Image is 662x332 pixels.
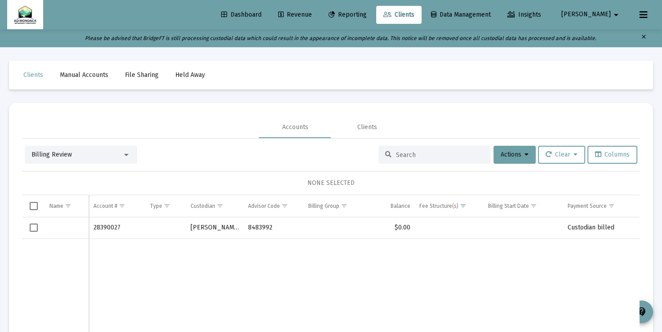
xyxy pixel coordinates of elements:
div: Account # [93,202,117,210]
div: Accounts [282,123,308,132]
span: Show filter options for column 'Billing Start Date' [530,202,537,209]
button: [PERSON_NAME] [551,5,632,23]
span: Clients [383,11,414,18]
mat-icon: contact_support [636,306,647,317]
mat-icon: clear [640,31,647,45]
div: Name [49,202,63,210]
a: Manual Accounts [53,66,116,84]
div: Custodian billed [568,223,635,232]
span: Revenue [278,11,312,18]
span: Held Away [175,71,205,79]
button: Actions [493,146,536,164]
a: Clients [376,6,422,24]
div: Custodian [191,202,215,210]
div: Select all [30,202,38,210]
span: Clients [23,71,43,79]
span: Dashboard [221,11,262,18]
div: Fee Structure(s) [419,202,458,210]
span: Columns [595,151,630,158]
td: 28390027 [89,217,146,239]
a: Held Away [168,66,212,84]
a: Dashboard [214,6,269,24]
a: Revenue [271,6,319,24]
div: Select row [30,224,38,232]
span: Actions [501,151,529,158]
td: Column Type [146,195,186,217]
a: Clients [16,66,50,84]
td: 8483992 [244,217,304,239]
div: Advisor Code [248,202,280,210]
div: Billing Start Date [488,202,529,210]
div: NONE SELECTED [30,179,632,188]
td: Column Advisor Code [244,195,304,217]
td: Column Balance [371,195,414,217]
mat-icon: arrow_drop_down [611,6,622,24]
span: Show filter options for column 'Fee Structure(s)' [460,202,467,209]
span: Show filter options for column 'Custodian' [217,202,223,209]
i: Please be advised that BridgeFT is still processing custodial data which could result in the appe... [85,35,596,41]
span: [PERSON_NAME] [561,11,611,18]
a: Insights [500,6,548,24]
div: Type [150,202,162,210]
span: Show filter options for column 'Name' [65,202,71,209]
span: Show filter options for column 'Advisor Code' [281,202,288,209]
span: Insights [507,11,541,18]
button: Clear [538,146,585,164]
span: Data Management [431,11,491,18]
span: File Sharing [125,71,159,79]
button: Columns [587,146,637,164]
td: Column Billing Start Date [484,195,563,217]
a: Reporting [321,6,374,24]
td: Column Billing Group [304,195,371,217]
td: Column Fee Structure(s) [415,195,484,217]
span: Show filter options for column 'Billing Group' [341,202,347,209]
span: Manual Accounts [60,71,108,79]
span: Show filter options for column 'Account #' [119,202,125,209]
td: Column Name [45,195,89,217]
a: Data Management [424,6,498,24]
td: [PERSON_NAME] [186,217,244,239]
input: Search [396,151,484,159]
img: Dashboard [14,6,36,24]
div: Billing Group [308,202,339,210]
span: Show filter options for column 'Type' [164,202,170,209]
span: Clear [546,151,578,158]
span: Show filter options for column 'Payment Source' [608,202,615,209]
td: Column Account # [89,195,146,217]
span: Reporting [329,11,367,18]
td: Column Payment Source [563,195,640,217]
td: $0.00 [371,217,414,239]
div: Balance [391,202,410,210]
div: Clients [357,123,377,132]
div: Payment Source [568,202,607,210]
td: Column Custodian [186,195,244,217]
a: File Sharing [118,66,166,84]
span: Billing Review [31,151,72,158]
